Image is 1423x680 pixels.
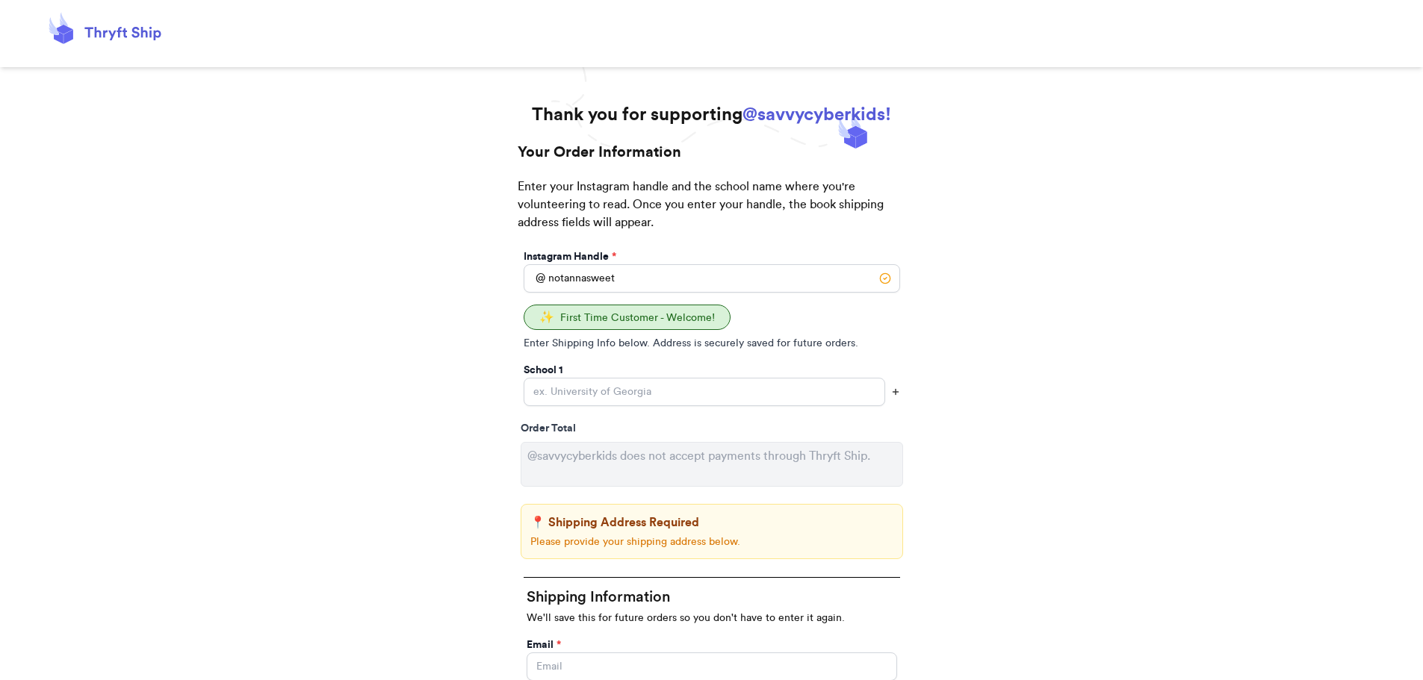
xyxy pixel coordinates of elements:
[530,534,893,549] p: Please provide your shipping address below.
[524,363,563,378] label: School 1
[560,313,715,323] span: First Time Customer - Welcome!
[527,587,897,608] h2: Shipping Information
[539,311,554,323] span: ✨
[530,514,893,531] p: 📍 Shipping Address Required
[527,637,561,652] label: Email
[524,336,900,351] p: Enter Shipping Info below. Address is securely saved for future orders.
[524,378,885,406] input: ex. University of Georgia
[518,142,906,178] h2: Your Order Information
[521,421,903,436] div: Order Total
[742,106,891,124] span: @savvycyberkids!
[524,264,545,293] div: @
[532,103,891,127] h1: Thank you for supporting
[524,249,616,264] label: Instagram Handle
[527,611,897,626] p: We'll save this for future orders so you don't have to enter it again.
[518,178,906,246] p: Enter your Instagram handle and the school name where you're volunteering to read. Once you enter...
